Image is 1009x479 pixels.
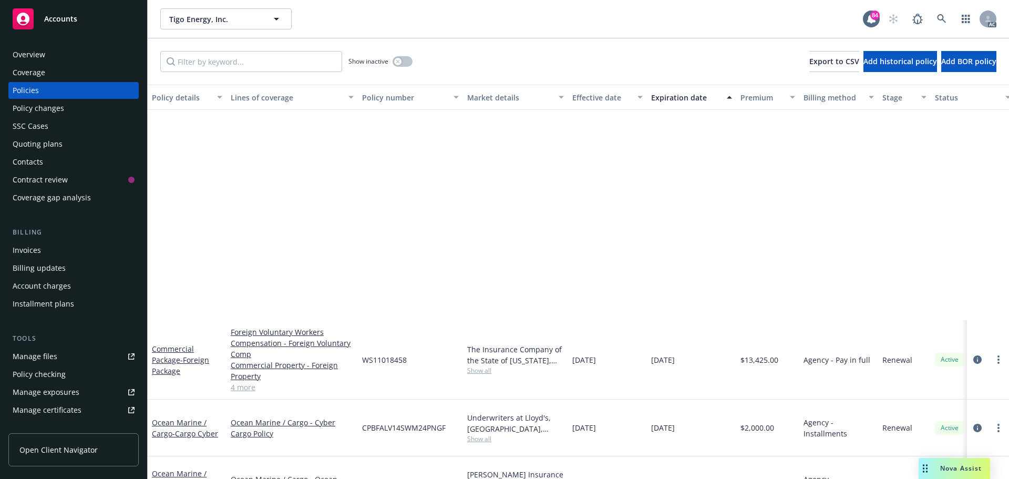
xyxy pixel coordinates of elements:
[992,353,1005,366] a: more
[907,8,928,29] a: Report a Bug
[231,417,354,439] a: Ocean Marine / Cargo - Cyber Cargo Policy
[939,355,960,364] span: Active
[8,118,139,135] a: SSC Cases
[362,422,446,433] span: CPBFALV14SWM24PNGF
[935,92,999,103] div: Status
[651,92,720,103] div: Expiration date
[931,8,952,29] a: Search
[8,171,139,188] a: Contract review
[362,92,447,103] div: Policy number
[799,85,878,110] button: Billing method
[13,348,57,365] div: Manage files
[152,355,209,376] span: - Foreign Package
[8,100,139,117] a: Policy changes
[13,136,63,152] div: Quoting plans
[226,85,358,110] button: Lines of coverage
[467,366,564,375] span: Show all
[863,51,937,72] button: Add historical policy
[568,85,647,110] button: Effective date
[804,354,870,365] span: Agency - Pay in full
[8,82,139,99] a: Policies
[8,154,139,170] a: Contacts
[172,429,218,439] span: - Cargo Cyber
[358,85,463,110] button: Policy number
[13,100,64,117] div: Policy changes
[971,422,984,434] a: circleInformation
[13,154,43,170] div: Contacts
[882,422,912,433] span: Renewal
[878,85,931,110] button: Stage
[870,11,880,20] div: 84
[8,366,139,383] a: Policy checking
[971,353,984,366] a: circleInformation
[919,458,990,479] button: Nova Assist
[467,92,552,103] div: Market details
[736,85,799,110] button: Premium
[13,189,91,206] div: Coverage gap analysis
[8,420,139,436] a: Manage claims
[8,46,139,63] a: Overview
[992,422,1005,434] a: more
[231,382,354,393] a: 4 more
[939,423,960,433] span: Active
[572,92,631,103] div: Effective date
[13,366,66,383] div: Policy checking
[13,82,39,99] div: Policies
[8,64,139,81] a: Coverage
[572,354,596,365] span: [DATE]
[467,344,564,366] div: The Insurance Company of the State of [US_STATE], AIG
[231,360,354,382] a: Commercial Property - Foreign Property
[467,434,564,443] span: Show all
[13,402,81,419] div: Manage certificates
[13,171,68,188] div: Contract review
[8,260,139,277] a: Billing updates
[348,57,388,66] span: Show inactive
[8,189,139,206] a: Coverage gap analysis
[740,422,774,433] span: $2,000.00
[940,464,982,473] span: Nova Assist
[809,56,859,66] span: Export to CSV
[13,46,45,63] div: Overview
[152,92,211,103] div: Policy details
[8,384,139,401] a: Manage exposures
[148,85,226,110] button: Policy details
[44,15,77,23] span: Accounts
[804,417,874,439] span: Agency - Installments
[941,56,996,66] span: Add BOR policy
[882,92,915,103] div: Stage
[467,412,564,434] div: Underwriters at Lloyd's, [GEOGRAPHIC_DATA], [PERSON_NAME] of [GEOGRAPHIC_DATA], [PERSON_NAME] Cargo
[740,354,778,365] span: $13,425.00
[647,85,736,110] button: Expiration date
[13,295,74,312] div: Installment plans
[740,92,784,103] div: Premium
[651,422,675,433] span: [DATE]
[955,8,976,29] a: Switch app
[231,327,354,360] a: Foreign Voluntary Workers Compensation - Foreign Voluntary Comp
[13,242,41,259] div: Invoices
[651,354,675,365] span: [DATE]
[13,384,79,401] div: Manage exposures
[152,344,209,376] a: Commercial Package
[882,354,912,365] span: Renewal
[169,14,260,25] span: Tigo Energy, Inc.
[463,85,568,110] button: Market details
[8,4,139,34] a: Accounts
[160,8,292,29] button: Tigo Energy, Inc.
[8,242,139,259] a: Invoices
[572,422,596,433] span: [DATE]
[863,56,937,66] span: Add historical policy
[809,51,859,72] button: Export to CSV
[8,402,139,419] a: Manage certificates
[8,227,139,238] div: Billing
[8,278,139,294] a: Account charges
[160,51,342,72] input: Filter by keyword...
[152,417,218,439] a: Ocean Marine / Cargo
[804,92,862,103] div: Billing method
[8,136,139,152] a: Quoting plans
[19,444,98,455] span: Open Client Navigator
[941,51,996,72] button: Add BOR policy
[919,458,932,479] div: Drag to move
[8,333,139,344] div: Tools
[13,118,48,135] div: SSC Cases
